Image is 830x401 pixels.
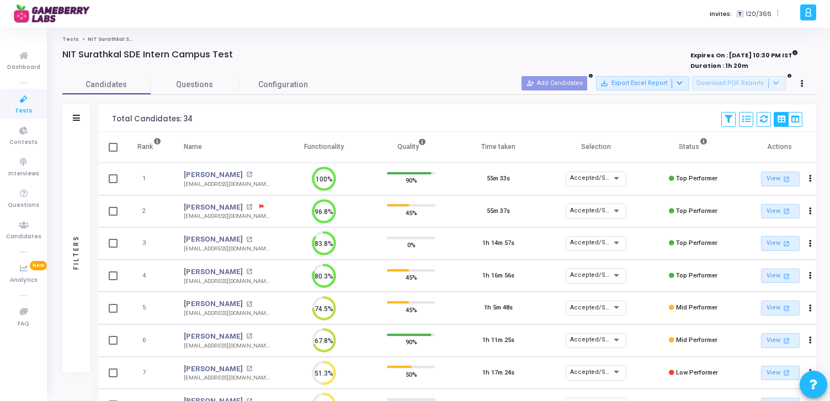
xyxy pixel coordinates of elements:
[782,303,791,313] mat-icon: open_in_new
[803,204,818,219] button: Actions
[746,9,772,19] span: 120/366
[18,319,29,329] span: FAQ
[258,79,308,90] span: Configuration
[761,333,800,348] a: View
[481,141,515,153] div: Time taken
[184,212,269,221] div: [EMAIL_ADDRESS][DOMAIN_NAME]
[803,333,818,349] button: Actions
[184,309,269,318] div: [EMAIL_ADDRESS][DOMAIN_NAME]
[184,266,243,277] a: [PERSON_NAME]
[184,180,269,189] div: [EMAIL_ADDRESS][DOMAIN_NAME]
[570,336,633,343] span: Accepted/Shortlisted
[151,79,239,90] span: Questions
[676,369,718,376] span: Low Performer
[246,237,252,243] mat-icon: open_in_new
[522,76,587,90] button: Add Candidates
[736,10,743,18] span: T
[184,245,269,253] div: [EMAIL_ADDRESS][DOMAIN_NAME]
[126,324,173,357] td: 6
[482,336,514,345] div: 1h 11m 25s
[14,3,97,25] img: logo
[570,174,633,181] span: Accepted/Shortlisted
[184,342,269,350] div: [EMAIL_ADDRESS][DOMAIN_NAME]
[526,79,534,87] mat-icon: person_add_alt
[126,260,173,292] td: 4
[777,8,779,19] span: |
[184,202,243,213] a: [PERSON_NAME]
[112,115,193,124] div: Total Candidates: 34
[246,172,252,178] mat-icon: open_in_new
[406,207,417,218] span: 45%
[246,269,252,275] mat-icon: open_in_new
[406,304,417,315] span: 45%
[761,301,800,316] a: View
[406,336,417,347] span: 90%
[88,36,192,42] span: NIT Surathkal SDE Intern Campus Test
[30,261,47,270] span: New
[570,368,633,376] span: Accepted/Shortlisted
[570,207,633,214] span: Accepted/Shortlisted
[126,357,173,389] td: 7
[487,174,510,184] div: 55m 33s
[126,292,173,324] td: 5
[676,304,717,311] span: Mid Performer
[761,204,800,219] a: View
[184,234,243,245] a: [PERSON_NAME]
[803,301,818,316] button: Actions
[690,61,748,70] strong: Duration : 1h 20m
[6,232,41,242] span: Candidates
[184,363,243,375] a: [PERSON_NAME]
[484,303,513,313] div: 1h 5m 48s
[8,201,39,210] span: Questions
[600,79,608,87] mat-icon: save_alt
[126,195,173,228] td: 2
[782,206,791,216] mat-icon: open_in_new
[676,207,717,215] span: Top Performer
[596,76,689,90] button: Export Excel Report
[782,271,791,281] mat-icon: open_in_new
[8,169,39,179] span: Interviews
[570,271,633,279] span: Accepted/Shortlisted
[184,141,202,153] div: Name
[482,239,514,248] div: 1h 14m 57s
[407,239,416,250] span: 0%
[184,331,243,342] a: [PERSON_NAME]
[7,63,40,72] span: Dashboard
[482,368,514,378] div: 1h 17m 24s
[184,374,269,382] div: [EMAIL_ADDRESS][DOMAIN_NAME]
[570,239,633,246] span: Accepted/Shortlisted
[676,336,717,344] span: Mid Performer
[782,174,791,184] mat-icon: open_in_new
[803,268,818,284] button: Actions
[71,191,81,313] div: Filters
[782,336,791,345] mat-icon: open_in_new
[126,163,173,195] td: 1
[406,175,417,186] span: 90%
[542,132,650,163] th: Selection
[246,301,252,307] mat-icon: open_in_new
[184,298,243,309] a: [PERSON_NAME]
[692,76,786,90] button: Download PDF Reports
[9,138,38,147] span: Contests
[62,36,79,42] a: Tests
[406,368,417,379] span: 50%
[62,36,816,43] nav: breadcrumb
[761,172,800,186] a: View
[570,304,633,311] span: Accepted/Shortlisted
[62,79,151,90] span: Candidates
[246,204,252,210] mat-icon: open_in_new
[62,49,233,60] h4: NIT Surathkal SDE Intern Campus Test
[487,207,510,216] div: 55m 37s
[406,272,417,283] span: 45%
[676,239,717,247] span: Top Performer
[803,172,818,187] button: Actions
[710,9,732,19] label: Invites:
[803,236,818,252] button: Actions
[676,175,717,182] span: Top Performer
[482,271,514,281] div: 1h 16m 56s
[126,132,173,163] th: Rank
[782,239,791,248] mat-icon: open_in_new
[246,366,252,372] mat-icon: open_in_new
[737,132,824,163] th: Actions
